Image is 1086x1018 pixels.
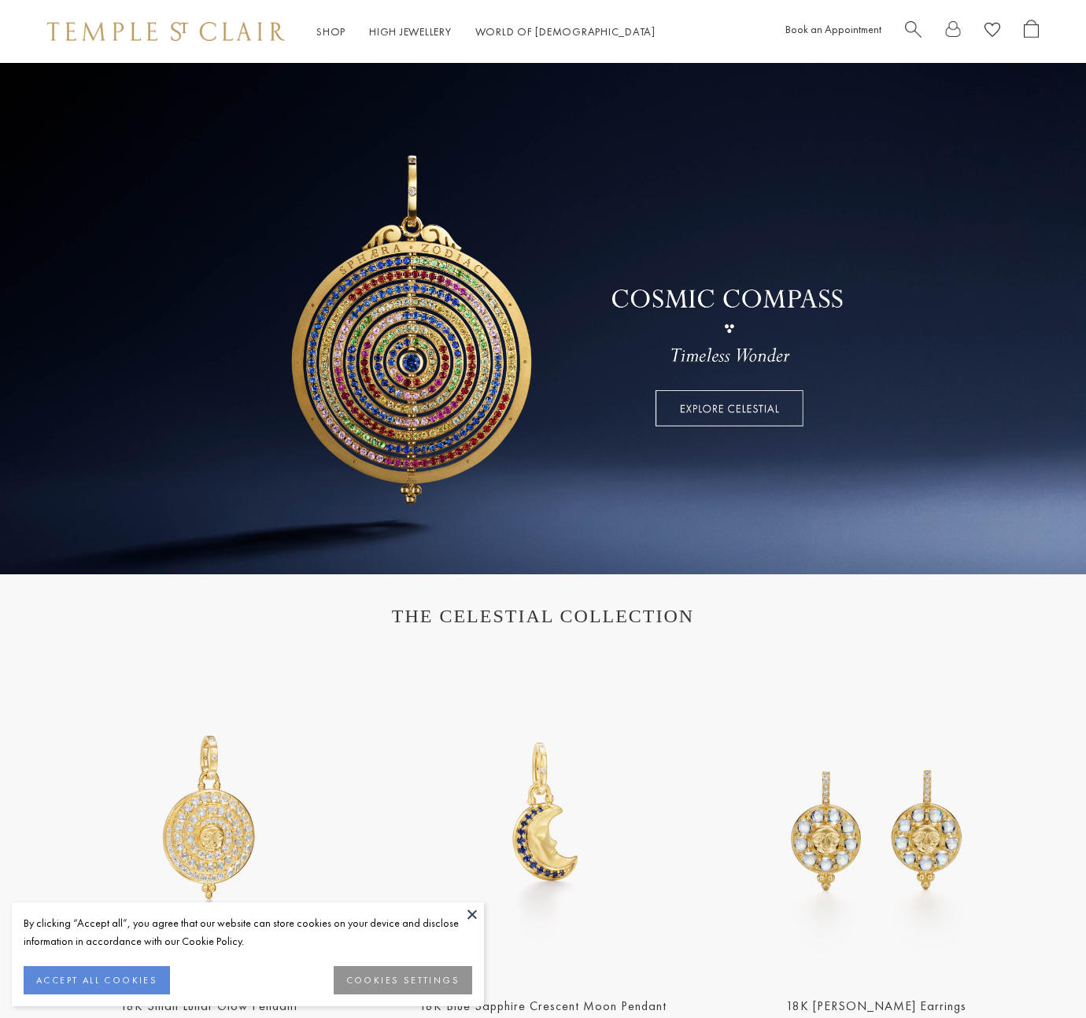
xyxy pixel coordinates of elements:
[316,24,345,39] a: ShopShop
[316,22,656,42] nav: Main navigation
[785,22,881,36] a: Book an Appointment
[715,655,1039,979] a: E34861-LUNAHABME34861-LUNAHABM
[984,20,1000,44] a: View Wishlist
[334,966,472,994] button: COOKIES SETTINGS
[381,655,705,979] a: 18K Blue Sapphire Crescent Moon Pendant18K Blue Sapphire Crescent Moon Pendant
[24,966,170,994] button: ACCEPT ALL COOKIES
[715,655,1039,979] img: E34861-LUNAHABM
[381,655,705,979] img: 18K Blue Sapphire Crescent Moon Pendant
[63,606,1023,627] h1: THE CELESTIAL COLLECTION
[1007,944,1070,1002] iframe: Gorgias live chat messenger
[47,22,285,41] img: Temple St. Clair
[475,24,656,39] a: World of [DEMOGRAPHIC_DATA]World of [DEMOGRAPHIC_DATA]
[120,998,297,1014] a: 18K Small Lunar Glow Pendant
[369,24,452,39] a: High JewelleryHigh Jewellery
[1024,20,1039,44] a: Open Shopping Bag
[786,998,966,1014] a: 18K [PERSON_NAME] Earrings
[47,655,371,979] a: P34863-SMLUNABM18K Small Lunar Glow Pendant
[47,655,371,979] img: 18K Small Lunar Glow Pendant
[905,20,922,44] a: Search
[24,914,472,950] div: By clicking “Accept all”, you agree that our website can store cookies on your device and disclos...
[419,998,667,1014] a: 18K Blue Sapphire Crescent Moon Pendant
